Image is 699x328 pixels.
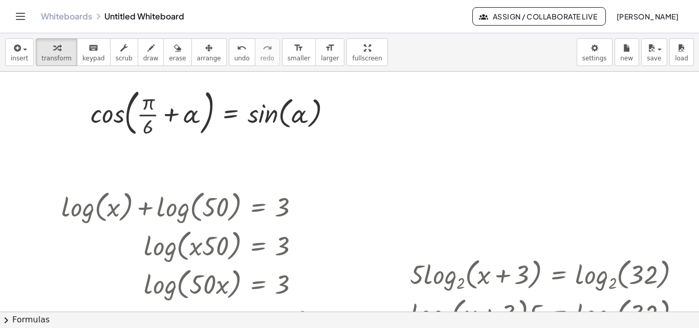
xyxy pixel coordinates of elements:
[5,38,34,66] button: insert
[237,42,247,54] i: undo
[325,42,335,54] i: format_size
[315,38,344,66] button: format_sizelarger
[41,55,72,62] span: transform
[163,38,191,66] button: erase
[577,38,613,66] button: settings
[11,55,28,62] span: insert
[472,7,606,26] button: Assign / Collaborate Live
[116,55,133,62] span: scrub
[260,55,274,62] span: redo
[41,11,92,21] a: Whiteboards
[582,55,607,62] span: settings
[669,38,694,66] button: load
[647,55,661,62] span: save
[77,38,111,66] button: keyboardkeypad
[282,38,316,66] button: format_sizesmaller
[229,38,255,66] button: undoundo
[481,12,597,21] span: Assign / Collaborate Live
[641,38,667,66] button: save
[197,55,221,62] span: arrange
[352,55,382,62] span: fullscreen
[191,38,227,66] button: arrange
[616,12,679,21] span: [PERSON_NAME]
[288,55,310,62] span: smaller
[608,7,687,26] button: [PERSON_NAME]
[110,38,138,66] button: scrub
[12,8,29,25] button: Toggle navigation
[143,55,159,62] span: draw
[255,38,280,66] button: redoredo
[234,55,250,62] span: undo
[89,42,98,54] i: keyboard
[620,55,633,62] span: new
[615,38,639,66] button: new
[138,38,164,66] button: draw
[36,38,77,66] button: transform
[675,55,688,62] span: load
[321,55,339,62] span: larger
[263,42,272,54] i: redo
[82,55,105,62] span: keypad
[346,38,387,66] button: fullscreen
[294,42,303,54] i: format_size
[169,55,186,62] span: erase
